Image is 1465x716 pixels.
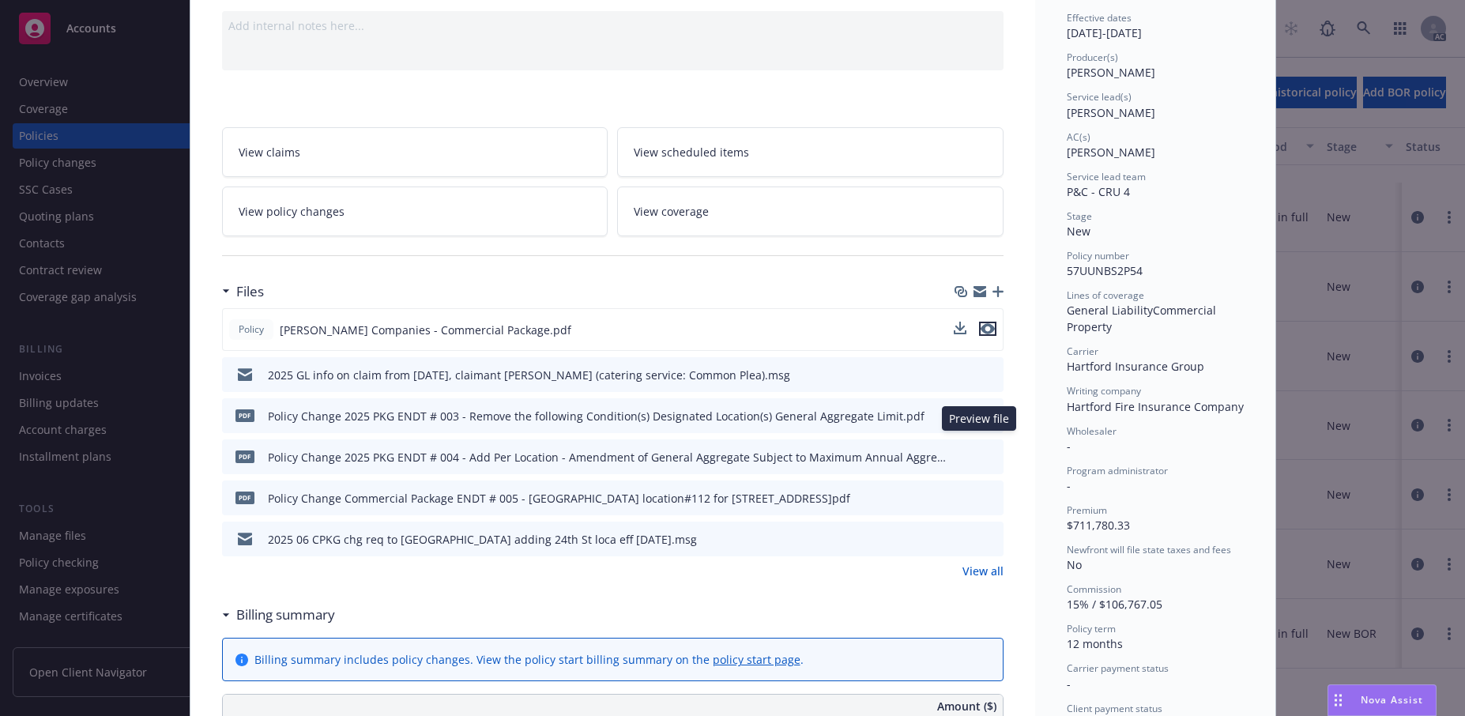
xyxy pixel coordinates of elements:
[268,531,697,548] div: 2025 06 CPKG chg req to [GEOGRAPHIC_DATA] adding 24th St loca eff [DATE].msg
[1067,503,1107,517] span: Premium
[937,698,996,714] span: Amount ($)
[617,127,1004,177] a: View scheduled items
[1067,543,1231,556] span: Newfront will file state taxes and fees
[1067,145,1155,160] span: [PERSON_NAME]
[236,281,264,302] h3: Files
[954,322,966,334] button: download file
[1067,478,1071,493] span: -
[1067,303,1153,318] span: General Liability
[1067,359,1204,374] span: Hartford Insurance Group
[228,17,997,34] div: Add internal notes here...
[235,492,254,503] span: pdf
[1328,684,1437,716] button: Nova Assist
[1067,582,1121,596] span: Commission
[222,281,264,302] div: Files
[1067,130,1090,144] span: AC(s)
[1067,65,1155,80] span: [PERSON_NAME]
[617,187,1004,236] a: View coverage
[1067,676,1071,692] span: -
[239,144,300,160] span: View claims
[1067,90,1132,104] span: Service lead(s)
[222,605,335,625] div: Billing summary
[268,367,790,383] div: 2025 GL info on claim from [DATE], claimant [PERSON_NAME] (catering service: Common Plea).msg
[1328,685,1348,715] div: Drag to move
[235,409,254,421] span: pdf
[1067,51,1118,64] span: Producer(s)
[1067,11,1244,41] div: [DATE] - [DATE]
[1067,345,1098,358] span: Carrier
[979,322,996,338] button: preview file
[1067,384,1141,398] span: Writing company
[958,367,970,383] button: download file
[979,322,996,336] button: preview file
[1067,424,1117,438] span: Wholesaler
[983,367,997,383] button: preview file
[268,490,850,507] div: Policy Change Commercial Package ENDT # 005 - [GEOGRAPHIC_DATA] location#112 for [STREET_ADDRESS]pdf
[1067,518,1130,533] span: $711,780.33
[1067,105,1155,120] span: [PERSON_NAME]
[235,322,267,337] span: Policy
[954,322,966,338] button: download file
[1067,263,1143,278] span: 57UUNBS2P54
[1067,209,1092,223] span: Stage
[1067,464,1168,477] span: Program administrator
[1067,661,1169,675] span: Carrier payment status
[1067,439,1071,454] span: -
[1067,557,1082,572] span: No
[1067,622,1116,635] span: Policy term
[983,531,997,548] button: preview file
[222,127,608,177] a: View claims
[1067,184,1130,199] span: P&C - CRU 4
[962,563,1004,579] a: View all
[1067,170,1146,183] span: Service lead team
[713,652,800,667] a: policy start page
[1067,249,1129,262] span: Policy number
[236,605,335,625] h3: Billing summary
[268,449,951,465] div: Policy Change 2025 PKG ENDT # 004 - Add Per Location - Amendment of General Aggregate Subject to ...
[634,144,749,160] span: View scheduled items
[1067,11,1132,24] span: Effective dates
[983,449,997,465] button: preview file
[634,203,709,220] span: View coverage
[1067,224,1090,239] span: New
[239,203,345,220] span: View policy changes
[235,450,254,462] span: pdf
[958,531,970,548] button: download file
[268,408,925,424] div: Policy Change 2025 PKG ENDT # 003 - Remove the following Condition(s) Designated Location(s) Gene...
[983,490,997,507] button: preview file
[222,187,608,236] a: View policy changes
[1067,399,1244,414] span: Hartford Fire Insurance Company
[254,651,804,668] div: Billing summary includes policy changes. View the policy start billing summary on the .
[1067,636,1123,651] span: 12 months
[1361,693,1423,707] span: Nova Assist
[1067,597,1162,612] span: 15% / $106,767.05
[958,490,970,507] button: download file
[958,449,970,465] button: download file
[1067,702,1162,715] span: Client payment status
[1067,288,1144,302] span: Lines of coverage
[280,322,571,338] span: [PERSON_NAME] Companies - Commercial Package.pdf
[1067,303,1219,334] span: Commercial Property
